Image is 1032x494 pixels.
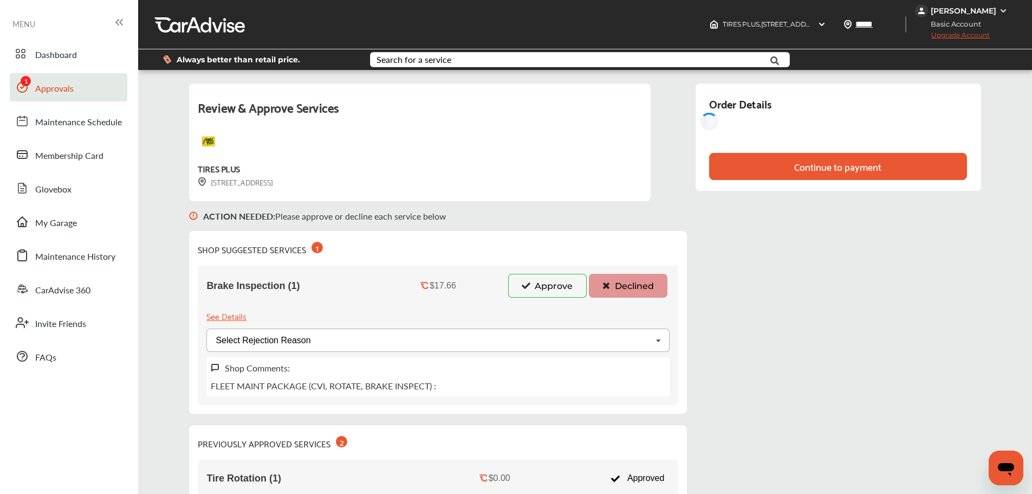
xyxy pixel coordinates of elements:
[198,97,641,131] div: Review & Approve Services
[10,208,127,236] a: My Garage
[10,140,127,169] a: Membership Card
[211,363,219,373] img: svg+xml;base64,PHN2ZyB3aWR0aD0iMTYiIGhlaWdodD0iMTciIHZpZXdCb3g9IjAgMCAxNiAxNyIgZmlsbD0ibm9uZSIgeG...
[35,48,77,62] span: Dashboard
[211,380,436,392] p: FLEET MAINT PACKAGE (CVI, ROTATE, BRAKE INSPECT) :
[35,116,122,130] span: Maintenance Schedule
[163,55,171,64] img: dollor_label_vector.a70140d1.svg
[999,7,1008,15] img: WGsFRI8htEPBVLJbROoPRyZpYNWhNONpIPPETTm6eUC0GeLEiAAAAAElFTkSuQmCC
[794,161,881,172] div: Continue to payment
[336,436,347,447] div: 2
[203,210,446,222] p: Please approve or decline each service below
[10,174,127,202] a: Glovebox
[605,468,670,489] div: Approved
[216,336,310,345] div: Select Rejection Reason
[198,176,273,188] div: [STREET_ADDRESS]
[311,242,323,253] div: 1
[430,281,456,291] div: $17.66
[10,73,127,101] a: Approvals
[843,20,852,29] img: location_vector.a44bc228.svg
[916,18,989,30] span: Basic Account
[206,280,300,292] span: Brake Inspection (1)
[10,275,127,303] a: CarAdvise 360
[198,131,219,152] img: logo-tires-plus.png
[508,274,587,298] button: Approve
[35,216,77,230] span: My Garage
[377,55,451,64] div: Search for a service
[198,240,323,256] div: SHOP SUGGESTED SERVICES
[10,107,127,135] a: Maintenance Schedule
[35,82,74,96] span: Approvals
[12,20,35,28] span: MENU
[35,351,56,365] span: FAQs
[206,473,281,484] span: Tire Rotation (1)
[10,342,127,370] a: FAQs
[905,16,906,33] img: header-divider.bc55588e.svg
[35,183,72,197] span: Glovebox
[915,31,990,44] span: Upgrade Account
[915,4,928,17] img: jVpblrzwTbfkPYzPPzSLxeg0AAAAASUVORK5CYII=
[489,473,510,483] div: $0.00
[206,309,246,323] div: See Details
[225,362,290,374] label: Shop Comments:
[10,241,127,270] a: Maintenance History
[723,20,923,28] span: TIRES PLUS , [STREET_ADDRESS] [GEOGRAPHIC_DATA] , FL 33461
[189,201,198,231] img: svg+xml;base64,PHN2ZyB3aWR0aD0iMTYiIGhlaWdodD0iMTciIHZpZXdCb3g9IjAgMCAxNiAxNyIgZmlsbD0ibm9uZSIgeG...
[35,250,115,264] span: Maintenance History
[10,40,127,68] a: Dashboard
[177,56,300,63] span: Always better than retail price.
[35,317,86,331] span: Invite Friends
[589,274,667,298] button: Declined
[35,284,90,298] span: CarAdvise 360
[35,149,103,163] span: Membership Card
[710,20,718,29] img: header-home-logo.8d720a4f.svg
[989,451,1023,485] iframe: Button to launch messaging window
[198,177,206,187] img: svg+xml;base64,PHN2ZyB3aWR0aD0iMTYiIGhlaWdodD0iMTciIHZpZXdCb3g9IjAgMCAxNiAxNyIgZmlsbD0ibm9uZSIgeG...
[10,309,127,337] a: Invite Friends
[931,6,996,16] div: [PERSON_NAME]
[198,161,239,176] div: TIRES PLUS
[817,20,826,29] img: header-down-arrow.9dd2ce7d.svg
[198,434,347,451] div: PREVIOUSLY APPROVED SERVICES
[203,210,275,222] b: ACTION NEEDED :
[709,94,771,113] div: Order Details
